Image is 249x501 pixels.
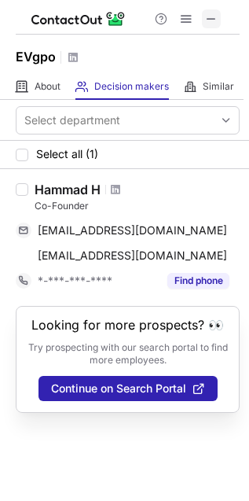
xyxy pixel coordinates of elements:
div: Hammad H [35,182,101,197]
span: [EMAIL_ADDRESS][DOMAIN_NAME] [38,249,227,263]
span: Decision makers [94,80,169,93]
span: Select all (1) [36,148,98,160]
span: About [35,80,60,93]
header: Looking for more prospects? 👀 [31,318,224,332]
p: Try prospecting with our search portal to find more employees. [27,341,228,367]
div: Co-Founder [35,199,240,213]
h1: EVgpo [16,47,56,66]
button: Reveal Button [167,273,229,289]
img: ContactOut v5.3.10 [31,9,126,28]
span: Continue on Search Portal [51,382,186,395]
button: Continue on Search Portal [38,376,218,401]
div: Select department [24,112,120,128]
span: Similar [203,80,234,93]
span: [EMAIL_ADDRESS][DOMAIN_NAME] [38,223,227,238]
